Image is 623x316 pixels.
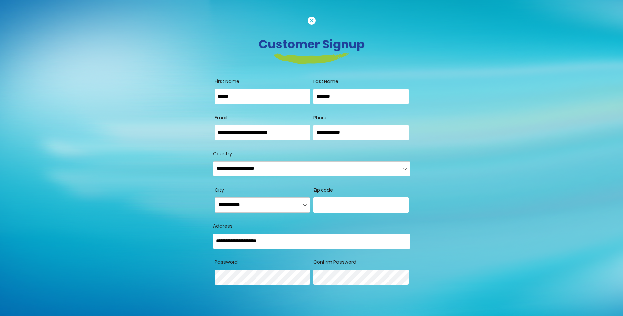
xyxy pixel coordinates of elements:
[313,259,356,265] span: Confirm Password
[215,114,227,121] span: Email
[215,187,224,193] span: City
[313,78,338,85] span: Last Name
[215,78,239,85] span: First Name
[215,259,238,265] span: Password
[313,114,328,121] span: Phone
[213,223,233,229] span: Address
[213,150,232,157] span: Country
[313,187,333,193] span: Zip code
[274,53,349,64] img: login-heading-border.png
[308,17,316,25] img: cancel
[129,37,494,51] h3: Customer Signup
